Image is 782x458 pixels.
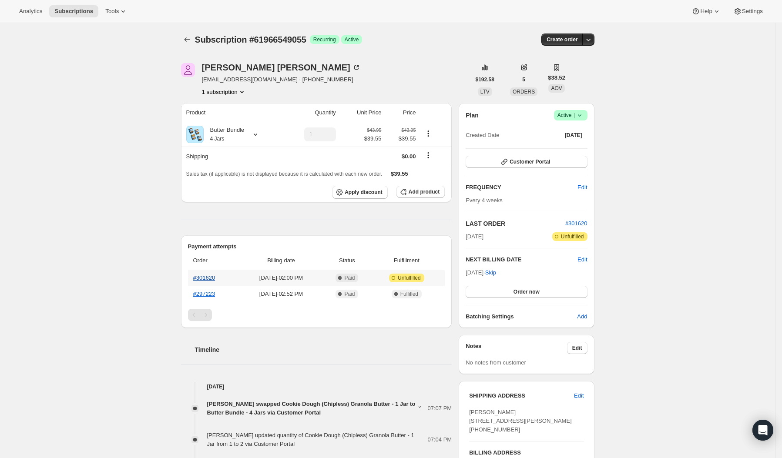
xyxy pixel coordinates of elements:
h2: NEXT BILLING DATE [466,255,577,264]
button: Add product [396,186,445,198]
button: Analytics [14,5,47,17]
button: Subscriptions [49,5,98,17]
span: Edit [574,391,584,400]
div: [PERSON_NAME] [PERSON_NAME] [202,63,361,72]
a: #297223 [193,291,215,297]
button: Apply discount [332,186,388,199]
span: Add [577,312,587,321]
span: [DATE] · 02:52 PM [242,290,320,298]
button: Edit [567,342,587,354]
button: 5 [517,74,530,86]
span: $0.00 [402,153,416,160]
span: $38.52 [548,74,565,82]
span: LTV [480,89,490,95]
span: Unfulfilled [561,233,584,240]
span: Tools [105,8,119,15]
span: [DATE] · [466,269,496,276]
button: Edit [577,255,587,264]
button: Edit [569,389,589,403]
span: 07:07 PM [428,404,452,413]
button: Help [686,5,726,17]
span: $39.55 [364,134,382,143]
th: Quantity [282,103,339,122]
button: Order now [466,286,587,298]
span: Billing date [242,256,320,265]
button: Subscriptions [181,33,193,46]
span: Analytics [19,8,42,15]
button: Settings [728,5,768,17]
span: ORDERS [513,89,535,95]
h3: SHIPPING ADDRESS [469,391,574,400]
span: Fulfillment [373,256,440,265]
a: #301620 [565,220,587,227]
span: Apply discount [345,189,383,196]
span: Paid [344,291,355,298]
span: 07:04 PM [428,435,452,444]
span: Customer Portal [510,158,550,165]
h2: Payment attempts [188,242,445,251]
span: [DATE] · 02:00 PM [242,274,320,282]
span: [EMAIL_ADDRESS][DOMAIN_NAME] · [PHONE_NUMBER] [202,75,361,84]
small: 4 Jars [210,136,225,142]
th: Price [384,103,418,122]
span: Fulfilled [400,291,418,298]
button: [DATE] [560,129,587,141]
button: Skip [480,266,501,280]
span: $192.58 [476,76,494,83]
h3: Notes [466,342,567,354]
small: $43.95 [367,127,381,133]
span: No notes from customer [466,359,526,366]
span: Active [557,111,584,120]
span: Status [326,256,368,265]
span: Created Date [466,131,499,140]
span: Subscriptions [54,8,93,15]
button: #301620 [565,219,587,228]
span: [PERSON_NAME] [STREET_ADDRESS][PERSON_NAME] [PHONE_NUMBER] [469,409,572,433]
span: Help [700,8,712,15]
div: Butter Bundle [204,126,245,143]
th: Order [188,251,239,270]
span: Edit [572,344,582,351]
th: Product [181,103,282,122]
span: [DATE] [565,132,582,139]
button: Edit [572,181,592,194]
span: AOV [551,85,562,91]
span: Aaron Emmons [181,63,195,77]
small: $43.95 [401,127,416,133]
h2: LAST ORDER [466,219,565,228]
img: product img [186,126,204,143]
span: Recurring [313,36,336,43]
span: Sales tax (if applicable) is not displayed because it is calculated with each new order. [186,171,383,177]
span: 5 [522,76,525,83]
th: Unit Price [339,103,384,122]
span: Order now [514,288,540,295]
span: Paid [344,274,355,281]
div: Open Intercom Messenger [752,420,773,441]
h2: FREQUENCY [466,183,577,192]
span: [DATE] [466,232,483,241]
nav: Pagination [188,309,445,321]
span: Skip [485,268,496,277]
h2: Plan [466,111,479,120]
span: Create order [547,36,577,43]
span: $39.55 [386,134,416,143]
span: [PERSON_NAME] updated quantity of Cookie Dough (Chipless) Granola Butter - 1 Jar from 1 to 2 via ... [207,432,414,447]
th: Shipping [181,147,282,166]
span: Edit [577,183,587,192]
a: #301620 [193,274,215,281]
span: Every 4 weeks [466,197,503,204]
h3: BILLING ADDRESS [469,448,584,457]
h4: [DATE] [181,382,452,391]
span: | [574,112,575,119]
button: [PERSON_NAME] swapped Cookie Dough (Chipless) Granola Butter - 1 Jar to Butter Bundle - 4 Jars vi... [207,400,423,417]
span: Add product [409,188,440,195]
button: Tools [100,5,133,17]
button: $192.58 [470,74,500,86]
button: Create order [541,33,583,46]
h6: Batching Settings [466,312,577,321]
span: Unfulfilled [398,274,421,281]
span: [PERSON_NAME] swapped Cookie Dough (Chipless) Granola Butter - 1 Jar to Butter Bundle - 4 Jars vi... [207,400,417,417]
button: Add [572,310,592,324]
